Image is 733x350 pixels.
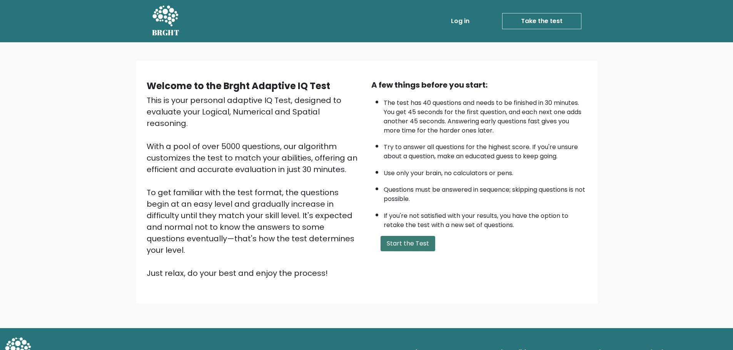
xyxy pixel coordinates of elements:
[147,95,362,279] div: This is your personal adaptive IQ Test, designed to evaluate your Logical, Numerical and Spatial ...
[384,165,587,178] li: Use only your brain, no calculators or pens.
[502,13,581,29] a: Take the test
[384,95,587,135] li: The test has 40 questions and needs to be finished in 30 minutes. You get 45 seconds for the firs...
[384,181,587,204] li: Questions must be answered in sequence; skipping questions is not possible.
[448,13,473,29] a: Log in
[152,28,180,37] h5: BRGHT
[152,3,180,39] a: BRGHT
[371,79,587,91] div: A few things before you start:
[147,80,330,92] b: Welcome to the Brght Adaptive IQ Test
[381,236,435,251] button: Start the Test
[384,207,587,230] li: If you're not satisfied with your results, you have the option to retake the test with a new set ...
[384,139,587,161] li: Try to answer all questions for the highest score. If you're unsure about a question, make an edu...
